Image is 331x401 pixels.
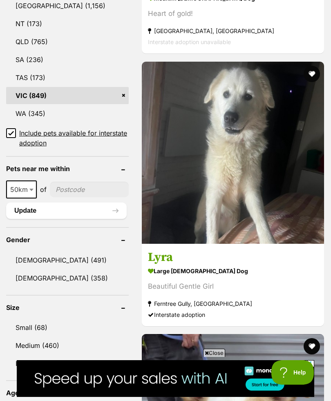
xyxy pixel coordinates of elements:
a: VIC (849) [6,87,129,104]
strong: [GEOGRAPHIC_DATA], [GEOGRAPHIC_DATA] [148,26,318,37]
img: https://img.kwcdn.com/product/fancy/6026924a-77c9-44ce-8ad2-08a506a1d7ec.jpg?imageMogr2/strip/siz... [62,52,123,102]
a: [DEMOGRAPHIC_DATA] (358) [6,270,129,287]
span: Include pets available for interstate adoption [19,128,129,148]
a: SA (236) [6,51,129,68]
input: postcode [50,182,129,197]
span: Interstate adoption unavailable [148,39,231,46]
div: Beautiful Gentle Girl [148,281,318,292]
a: Medium (460) [6,337,129,354]
button: Update [6,203,127,219]
span: 50km [7,184,36,195]
header: Size [6,304,129,311]
button: favourite [304,338,320,354]
span: Close [203,349,225,357]
a: Lyra large [DEMOGRAPHIC_DATA] Dog Beautiful Gentle Girl Ferntree Gully, [GEOGRAPHIC_DATA] Interst... [142,243,324,326]
span: 50km [6,180,37,198]
span: of [40,185,47,194]
strong: large [DEMOGRAPHIC_DATA] Dog [148,265,318,277]
iframe: Help Scout Beacon - Open [271,360,315,385]
h3: Lyra [148,250,318,265]
img: Lyra - Maremma Sheepdog [142,62,324,244]
iframe: Advertisement [17,360,314,397]
header: Age [6,389,129,397]
header: Pets near me within [6,165,129,172]
div: Interstate adoption [148,309,318,320]
button: favourite [304,66,320,82]
a: TAS (173) [6,69,129,86]
a: QLD (765) [6,33,129,50]
a: Large (321) [6,355,129,372]
a: [DEMOGRAPHIC_DATA] (491) [6,252,129,269]
a: WA (345) [6,105,129,122]
header: Gender [6,236,129,243]
a: Include pets available for interstate adoption [6,128,129,148]
a: Small (68) [6,319,129,336]
strong: Ferntree Gully, [GEOGRAPHIC_DATA] [148,298,318,309]
div: Heart of gold! [148,9,318,20]
a: NT (173) [6,15,129,32]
